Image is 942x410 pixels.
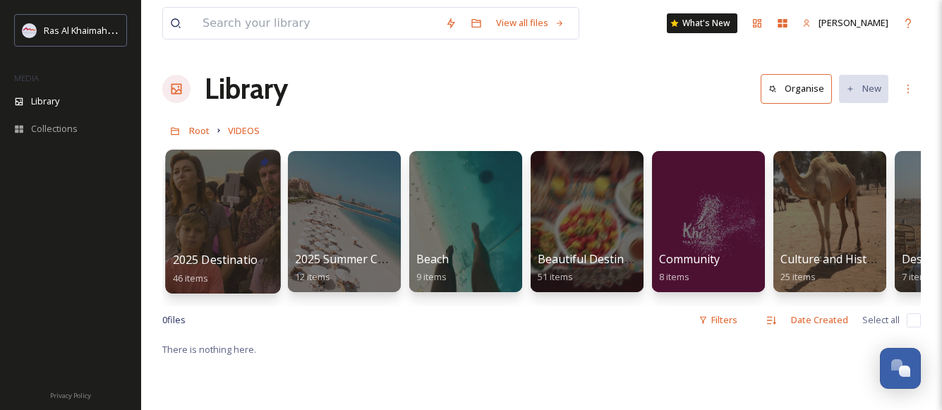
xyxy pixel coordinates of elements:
[173,253,298,284] a: 2025 Destination Video46 items
[50,386,91,403] a: Privacy Policy
[839,75,888,102] button: New
[173,271,209,284] span: 46 items
[31,122,78,135] span: Collections
[692,306,744,334] div: Filters
[44,23,243,37] span: Ras Al Khaimah Tourism Development Authority
[189,122,210,139] a: Root
[902,253,938,283] a: Desert7 items
[14,73,39,83] span: MEDIA
[195,8,438,39] input: Search your library
[205,68,288,110] a: Library
[659,251,720,267] span: Community
[173,252,298,267] span: 2025 Destination Video
[23,23,37,37] img: Logo_RAKTDA_RGB-01.png
[761,74,839,103] a: Organise
[295,270,330,283] span: 12 items
[416,253,449,283] a: Beach9 items
[659,270,689,283] span: 8 items
[295,253,452,283] a: 2025 Summer Campaign Edits12 items
[31,95,59,108] span: Library
[295,251,452,267] span: 2025 Summer Campaign Edits
[819,16,888,29] span: [PERSON_NAME]
[538,251,657,267] span: Beautiful Destinations
[659,253,720,283] a: Community8 items
[162,313,186,327] span: 0 file s
[416,251,449,267] span: Beach
[228,124,260,137] span: VIDEOS
[761,74,832,103] button: Organise
[416,270,447,283] span: 9 items
[489,9,572,37] a: View all files
[902,251,938,267] span: Desert
[667,13,737,33] a: What's New
[784,306,855,334] div: Date Created
[780,251,884,267] span: Culture and History
[902,270,932,283] span: 7 items
[795,9,895,37] a: [PERSON_NAME]
[538,253,657,283] a: Beautiful Destinations51 items
[228,122,260,139] a: VIDEOS
[780,270,816,283] span: 25 items
[189,124,210,137] span: Root
[880,348,921,389] button: Open Chat
[162,343,256,356] span: There is nothing here.
[780,253,884,283] a: Culture and History25 items
[50,391,91,400] span: Privacy Policy
[538,270,573,283] span: 51 items
[862,313,900,327] span: Select all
